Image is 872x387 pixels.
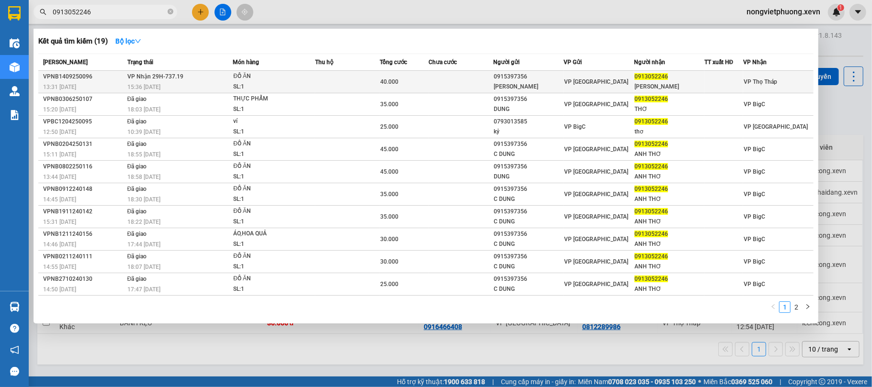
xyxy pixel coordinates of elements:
[127,73,183,80] span: VP Nhận 29H-737.19
[780,302,790,312] a: 1
[634,253,668,260] span: 0913052246
[233,274,305,284] div: ĐỒ ĂN
[12,69,120,85] b: GỬI : VP Thọ Tháp
[380,258,398,265] span: 30.000
[233,194,305,205] div: SL: 1
[791,302,802,312] a: 2
[634,231,668,237] span: 0913052246
[43,264,76,270] span: 14:55 [DATE]
[494,284,564,294] div: C DUNG
[108,33,149,49] button: Bộ lọcdown
[494,229,564,239] div: 0915397356
[494,217,564,227] div: C DUNG
[791,301,802,313] li: 2
[127,141,147,147] span: Đã giao
[494,172,564,182] div: DUNG
[127,186,147,192] span: Đã giao
[634,73,668,80] span: 0913052246
[634,276,668,282] span: 0913052246
[127,106,160,113] span: 18:03 [DATE]
[43,229,125,239] div: VPNB1211240156
[53,7,166,17] input: Tìm tên, số ĐT hoặc mã đơn
[380,146,398,153] span: 45.000
[127,196,160,203] span: 18:30 [DATE]
[233,59,259,66] span: Món hàng
[315,59,333,66] span: Thu hộ
[380,191,398,198] span: 35.000
[43,59,88,66] span: [PERSON_NAME]
[168,9,173,14] span: close-circle
[380,59,407,66] span: Tổng cước
[494,274,564,284] div: 0915397356
[564,59,582,66] span: VP Gửi
[634,118,668,125] span: 0913052246
[127,219,160,225] span: 18:22 [DATE]
[233,172,305,182] div: SL: 1
[43,84,76,90] span: 13:31 [DATE]
[768,301,779,313] button: left
[127,163,147,170] span: Đã giao
[8,6,21,21] img: logo-vxr
[704,59,734,66] span: TT xuất HĐ
[43,162,125,172] div: VPNB0802250116
[494,262,564,272] div: C DUNG
[127,174,160,180] span: 18:58 [DATE]
[494,207,564,217] div: 0915397356
[43,241,76,248] span: 14:46 [DATE]
[233,239,305,250] div: SL: 1
[233,116,305,127] div: ví
[127,129,160,135] span: 10:39 [DATE]
[429,59,457,66] span: Chưa cước
[43,286,76,293] span: 14:50 [DATE]
[634,141,668,147] span: 0913052246
[10,345,19,354] span: notification
[10,62,20,72] img: warehouse-icon
[564,213,628,220] span: VP [GEOGRAPHIC_DATA]
[494,252,564,262] div: 0915397356
[233,262,305,272] div: SL: 1
[634,127,704,137] div: thơ
[634,149,704,159] div: ANH THƠ
[494,194,564,204] div: C DUNG
[634,208,668,215] span: 0913052246
[10,38,20,48] img: warehouse-icon
[135,38,141,44] span: down
[494,59,520,66] span: Người gửi
[564,281,628,287] span: VP [GEOGRAPHIC_DATA]
[233,139,305,149] div: ĐỒ ĂN
[744,168,765,175] span: VP BigC
[744,146,765,153] span: VP BigC
[115,37,141,45] strong: Bộ lọc
[564,101,628,108] span: VP [GEOGRAPHIC_DATA]
[634,186,668,192] span: 0913052246
[494,162,564,172] div: 0915397356
[564,258,628,265] span: VP [GEOGRAPHIC_DATA]
[43,72,125,82] div: VPNB1409250096
[233,229,305,239] div: ÁO,HOA QUẢ
[43,196,76,203] span: 14:45 [DATE]
[127,241,160,248] span: 17:44 [DATE]
[233,104,305,115] div: SL: 1
[494,239,564,249] div: C DUNG
[10,367,19,376] span: message
[380,281,398,287] span: 25.000
[634,163,668,170] span: 0913052246
[233,94,305,104] div: THỰC PHẨM
[127,84,160,90] span: 15:36 [DATE]
[90,35,400,47] li: Hotline: 19001155
[744,281,765,287] span: VP BigC
[10,324,19,333] span: question-circle
[802,301,814,313] li: Next Page
[90,23,400,35] li: Số 10 ngõ 15 Ngọc Hồi, Q.[PERSON_NAME], [GEOGRAPHIC_DATA]
[634,96,668,102] span: 0913052246
[43,106,76,113] span: 15:20 [DATE]
[233,127,305,137] div: SL: 1
[564,78,628,85] span: VP [GEOGRAPHIC_DATA]
[494,149,564,159] div: C DUNG
[43,94,125,104] div: VPNB0306250107
[38,36,108,46] h3: Kết quả tìm kiếm ( 19 )
[380,168,398,175] span: 45.000
[10,110,20,120] img: solution-icon
[12,12,60,60] img: logo.jpg
[43,129,76,135] span: 12:50 [DATE]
